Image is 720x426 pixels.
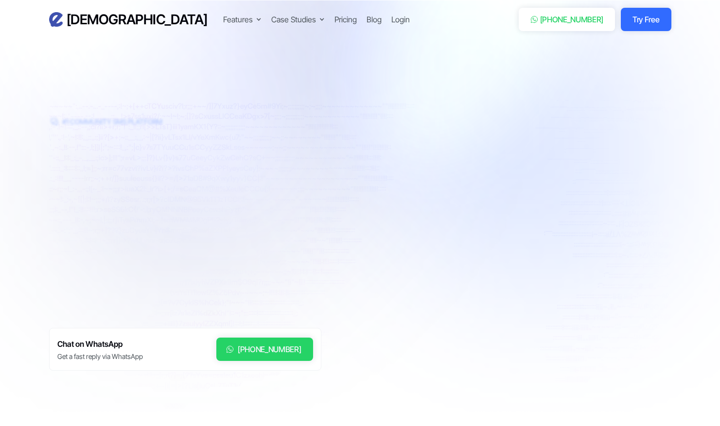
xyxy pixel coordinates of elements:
[223,14,253,25] div: Features
[391,14,410,25] a: Login
[519,8,615,31] a: [PHONE_NUMBER]
[271,14,325,25] div: Case Studies
[67,11,208,28] h3: [DEMOGRAPHIC_DATA]
[223,14,262,25] div: Features
[62,117,162,127] div: #1 Community SMS Platform
[57,352,143,361] div: Get a fast reply via WhatsApp
[621,8,671,31] a: Try Free
[57,338,143,351] h6: Chat on WhatsApp
[334,14,357,25] a: Pricing
[216,338,313,361] a: [PHONE_NUMBER]
[238,343,301,355] div: [PHONE_NUMBER]
[49,11,208,28] a: home
[367,14,382,25] a: Blog
[540,14,604,25] div: [PHONE_NUMBER]
[271,14,316,25] div: Case Studies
